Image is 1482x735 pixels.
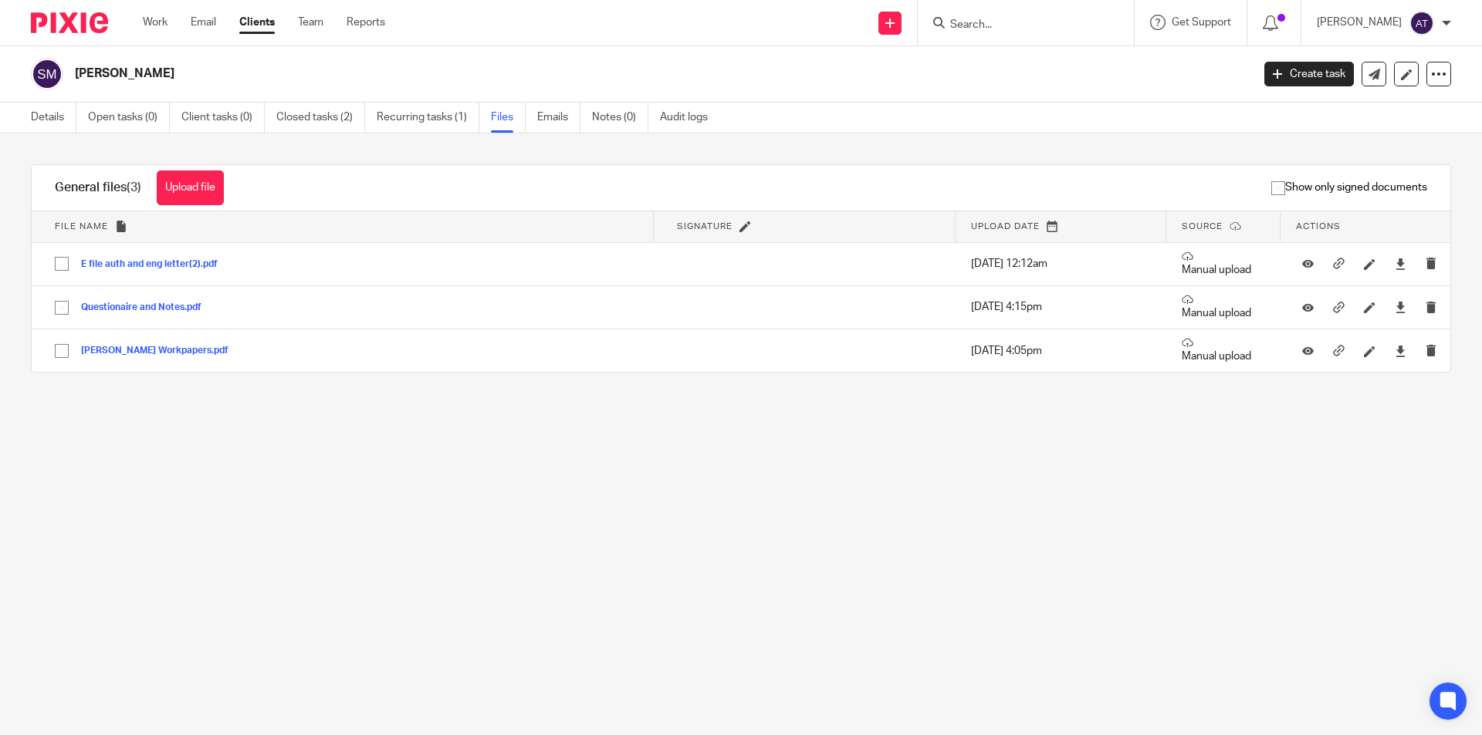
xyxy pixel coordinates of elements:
[1264,62,1354,86] a: Create task
[971,343,1151,359] p: [DATE] 4:05pm
[971,299,1151,315] p: [DATE] 4:15pm
[157,170,224,205] button: Upload file
[537,103,580,133] a: Emails
[81,346,240,356] button: [PERSON_NAME] Workpapers.pdf
[1182,251,1265,278] p: Manual upload
[1172,17,1231,28] span: Get Support
[75,66,1008,82] h2: [PERSON_NAME]
[1271,180,1427,195] span: Show only signed documents
[1182,337,1265,364] p: Manual upload
[47,293,76,322] input: Select
[377,103,479,133] a: Recurring tasks (1)
[31,103,76,133] a: Details
[1395,299,1406,315] a: Download
[143,15,167,30] a: Work
[47,249,76,278] input: Select
[55,222,108,231] span: File name
[1395,256,1406,271] a: Download
[298,15,323,30] a: Team
[1182,294,1265,321] p: Manual upload
[1395,343,1406,359] a: Download
[491,103,526,133] a: Files
[181,103,265,133] a: Client tasks (0)
[1182,222,1223,231] span: Source
[276,103,365,133] a: Closed tasks (2)
[660,103,719,133] a: Audit logs
[47,336,76,366] input: Select
[81,302,213,313] button: Questionaire and Notes.pdf
[1409,11,1434,35] img: svg%3E
[55,180,141,196] h1: General files
[1296,222,1341,231] span: Actions
[949,19,1088,32] input: Search
[239,15,275,30] a: Clients
[971,256,1151,271] p: [DATE] 12:12am
[592,103,648,133] a: Notes (0)
[347,15,385,30] a: Reports
[191,15,216,30] a: Email
[127,181,141,194] span: (3)
[677,222,733,231] span: Signature
[1317,15,1402,30] p: [PERSON_NAME]
[31,12,108,33] img: Pixie
[88,103,170,133] a: Open tasks (0)
[81,259,229,270] button: E file auth and eng letter(2).pdf
[31,58,63,90] img: svg%3E
[971,222,1040,231] span: Upload date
